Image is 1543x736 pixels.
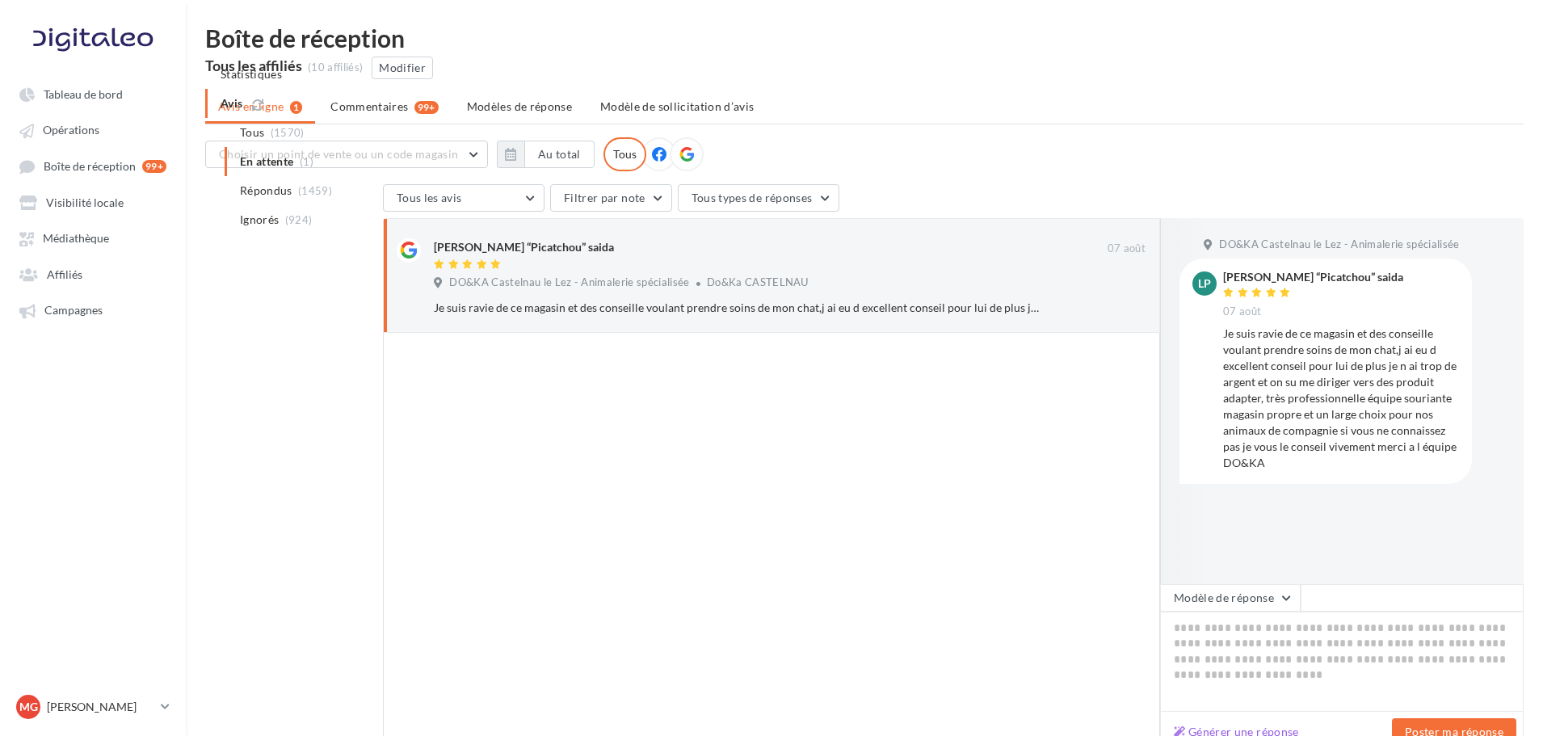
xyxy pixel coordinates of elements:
a: Boîte de réception 99+ [10,151,176,181]
div: 99+ [142,160,166,173]
span: Ignorés [240,212,279,228]
button: Au total [497,141,595,168]
button: Modèle de réponse [1160,584,1301,612]
div: Boîte de réception [205,26,1524,50]
span: Do&Ka CASTELNAU [707,275,809,288]
span: (1570) [271,126,305,139]
button: Au total [524,141,595,168]
a: Médiathèque [10,223,176,252]
div: Tous [603,137,646,171]
span: Affiliés [47,267,82,281]
span: Tous types de réponses [692,191,813,204]
button: Filtrer par note [550,184,672,212]
div: Je suis ravie de ce magasin et des conseille voulant prendre soins de mon chat,j ai eu d excellen... [434,300,1041,316]
div: 99+ [414,101,439,114]
span: 07 août [1108,242,1146,256]
span: Tableau de bord [44,87,123,101]
div: [PERSON_NAME] “Picatchou” saida [1223,271,1403,283]
span: lP [1198,275,1211,292]
span: Tous [240,124,264,141]
span: Médiathèque [43,232,109,246]
div: Tous les affiliés [205,58,302,73]
span: Boîte de réception [44,159,136,173]
span: Répondus [240,183,292,199]
span: MG [19,699,38,715]
button: Tous les avis [383,184,544,212]
a: Tableau de bord [10,79,176,108]
span: Modèles de réponse [467,99,572,113]
a: Affiliés [10,259,176,288]
span: Modèle de sollicitation d’avis [600,99,755,113]
a: Opérations [10,115,176,144]
span: Tous les avis [397,191,462,204]
div: [PERSON_NAME] “Picatchou” saida [434,239,614,255]
button: Tous types de réponses [678,184,839,212]
a: Campagnes [10,295,176,324]
button: Ignorer [1092,297,1146,319]
span: DO&KA Castelnau le Lez - Animalerie spécialisée [1219,238,1459,252]
button: Modifier [372,57,433,79]
span: (1459) [298,184,332,197]
span: Visibilité locale [46,196,124,209]
span: Opérations [43,124,99,137]
span: DO&KA Castelnau le Lez - Animalerie spécialisée [449,275,689,290]
span: Campagnes [44,304,103,318]
span: 07 août [1223,305,1261,319]
div: Je suis ravie de ce magasin et des conseille voulant prendre soins de mon chat,j ai eu d excellen... [1223,326,1459,471]
p: [PERSON_NAME] [47,699,154,715]
a: Visibilité locale [10,187,176,217]
span: (924) [285,213,313,226]
a: MG [PERSON_NAME] [13,692,173,722]
span: Statistiques [221,67,282,81]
